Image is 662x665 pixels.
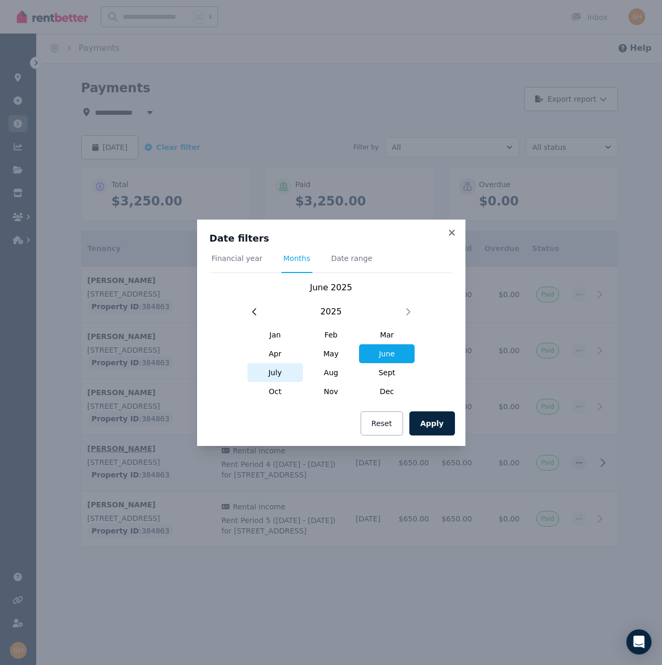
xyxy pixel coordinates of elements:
span: Oct [247,382,303,401]
span: Sept [359,363,415,382]
span: Apr [247,344,303,363]
span: Nov [303,382,359,401]
h3: Date filters [210,232,453,245]
span: Feb [303,325,359,344]
span: Date range [331,253,373,264]
span: Financial year [212,253,263,264]
span: June 2025 [310,282,352,292]
button: Reset [361,411,403,435]
div: Open Intercom Messenger [626,629,652,655]
button: Apply [409,411,455,435]
span: Mar [359,325,415,344]
span: 2025 [320,306,342,318]
span: June [359,344,415,363]
span: Jan [247,325,303,344]
span: Aug [303,363,359,382]
span: May [303,344,359,363]
nav: Tabs [210,253,453,273]
span: Dec [359,382,415,401]
span: Months [284,253,310,264]
span: July [247,363,303,382]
